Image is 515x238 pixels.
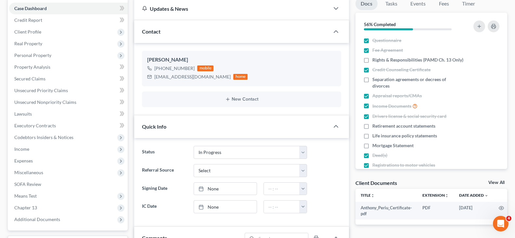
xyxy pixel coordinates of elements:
span: SOFA Review [14,181,41,187]
span: Appraisal reports/CMAs [372,92,422,99]
span: Credit Report [14,17,42,23]
a: Secured Claims [9,73,128,85]
span: 4 [506,216,511,221]
iframe: Intercom live chat [493,216,509,231]
td: PDF [417,202,454,220]
div: Updates & News [142,5,322,12]
div: [PHONE_NUMBER] [154,65,195,72]
span: Lawsuits [14,111,32,117]
a: Credit Report [9,14,128,26]
a: None [194,201,257,213]
div: [EMAIL_ADDRESS][DOMAIN_NAME] [154,74,231,80]
span: Expenses [14,158,33,163]
div: home [233,74,248,80]
a: SOFA Review [9,178,128,190]
strong: 56% Completed [364,21,396,27]
i: unfold_more [445,194,449,198]
span: Case Dashboard [14,6,47,11]
span: Property Analysis [14,64,50,70]
button: New Contact [147,97,336,102]
span: Miscellaneous [14,170,43,175]
i: unfold_more [371,194,375,198]
span: Rights & Responsibilities (PAMD Ch. 13 Only) [372,57,463,63]
label: Referral Source [139,164,190,177]
span: Quick Info [142,123,166,130]
a: Unsecured Priority Claims [9,85,128,96]
span: Drivers license & social security card [372,113,446,119]
a: None [194,183,257,195]
div: [PERSON_NAME] [147,56,336,64]
span: Questionnaire [372,37,401,44]
span: Registrations to motor vehicles [372,162,435,168]
span: Credit Counseling Certificate [372,66,431,73]
label: IC Date [139,200,190,213]
span: Secured Claims [14,76,45,81]
span: Unsecured Priority Claims [14,88,68,93]
a: Titleunfold_more [361,193,375,198]
span: Income Documents [372,103,411,109]
span: Contact [142,28,161,35]
span: Chapter 13 [14,205,37,210]
label: Signing Date [139,182,190,195]
i: expand_more [484,194,488,198]
span: Life insurance policy statements [372,133,437,139]
a: Property Analysis [9,61,128,73]
span: Executory Contracts [14,123,56,128]
a: Executory Contracts [9,120,128,132]
span: Unsecured Nonpriority Claims [14,99,76,105]
span: Real Property [14,41,42,46]
span: Retirement account statements [372,123,435,129]
a: Lawsuits [9,108,128,120]
a: View All [488,180,505,185]
a: Unsecured Nonpriority Claims [9,96,128,108]
span: Means Test [14,193,37,199]
a: Case Dashboard [9,3,128,14]
span: Client Profile [14,29,41,35]
span: Mortgage Statement [372,142,414,149]
input: -- : -- [264,183,300,195]
span: Additional Documents [14,217,60,222]
a: Date Added expand_more [459,193,488,198]
span: Codebtors Insiders & Notices [14,134,73,140]
input: -- : -- [264,201,300,213]
div: mobile [197,65,213,71]
label: Status [139,146,190,159]
span: Separation agreements or decrees of divorces [372,76,464,89]
td: [DATE] [454,202,494,220]
a: Extensionunfold_more [422,193,449,198]
div: Client Documents [355,179,397,186]
span: Personal Property [14,52,51,58]
span: Fee Agreement [372,47,403,53]
span: Income [14,146,29,152]
td: Anthony_Periu_Certificate-pdf [355,202,417,220]
span: Deed(s) [372,152,387,159]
